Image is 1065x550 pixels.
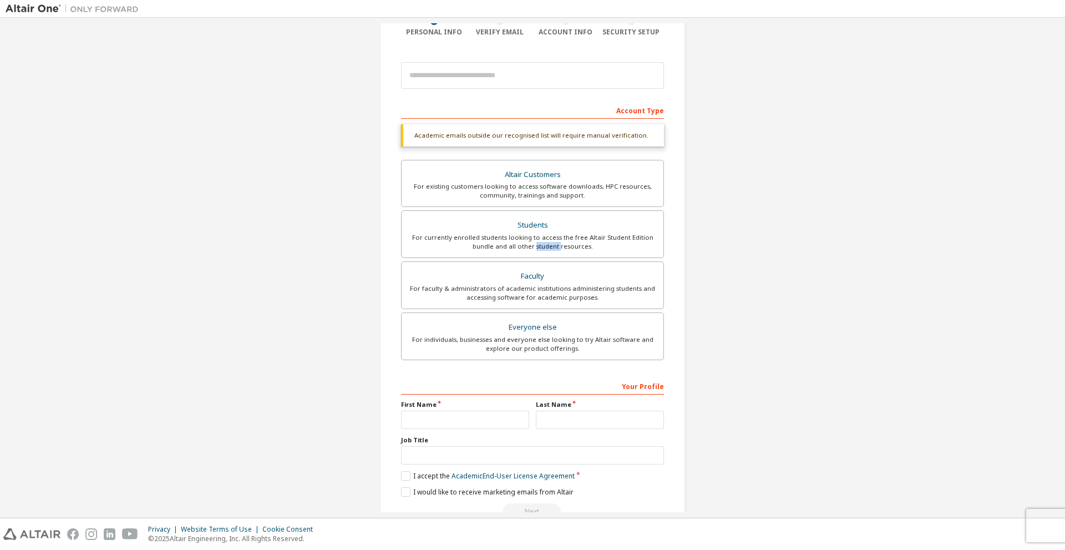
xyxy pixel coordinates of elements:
[6,3,144,14] img: Altair One
[85,528,97,540] img: instagram.svg
[3,528,60,540] img: altair_logo.svg
[401,28,467,37] div: Personal Info
[599,28,665,37] div: Security Setup
[408,233,657,251] div: For currently enrolled students looking to access the free Altair Student Edition bundle and all ...
[148,525,181,534] div: Privacy
[148,534,319,543] p: © 2025 Altair Engineering, Inc. All Rights Reserved.
[408,335,657,353] div: For individuals, businesses and everyone else looking to try Altair software and explore our prod...
[401,487,574,497] label: I would like to receive marketing emails from Altair
[181,525,262,534] div: Website Terms of Use
[536,400,664,409] label: Last Name
[122,528,138,540] img: youtube.svg
[401,503,664,520] div: Read and acccept EULA to continue
[532,28,599,37] div: Account Info
[401,101,664,119] div: Account Type
[408,269,657,284] div: Faculty
[401,471,575,481] label: I accept the
[262,525,319,534] div: Cookie Consent
[401,124,664,147] div: Academic emails outside our recognised list will require manual verification.
[401,400,529,409] label: First Name
[408,182,657,200] div: For existing customers looking to access software downloads, HPC resources, community, trainings ...
[104,528,115,540] img: linkedin.svg
[401,377,664,395] div: Your Profile
[452,471,575,481] a: Academic End-User License Agreement
[408,284,657,302] div: For faculty & administrators of academic institutions administering students and accessing softwa...
[401,436,664,445] label: Job Title
[408,320,657,335] div: Everyone else
[467,28,533,37] div: Verify Email
[67,528,79,540] img: facebook.svg
[408,218,657,233] div: Students
[408,167,657,183] div: Altair Customers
